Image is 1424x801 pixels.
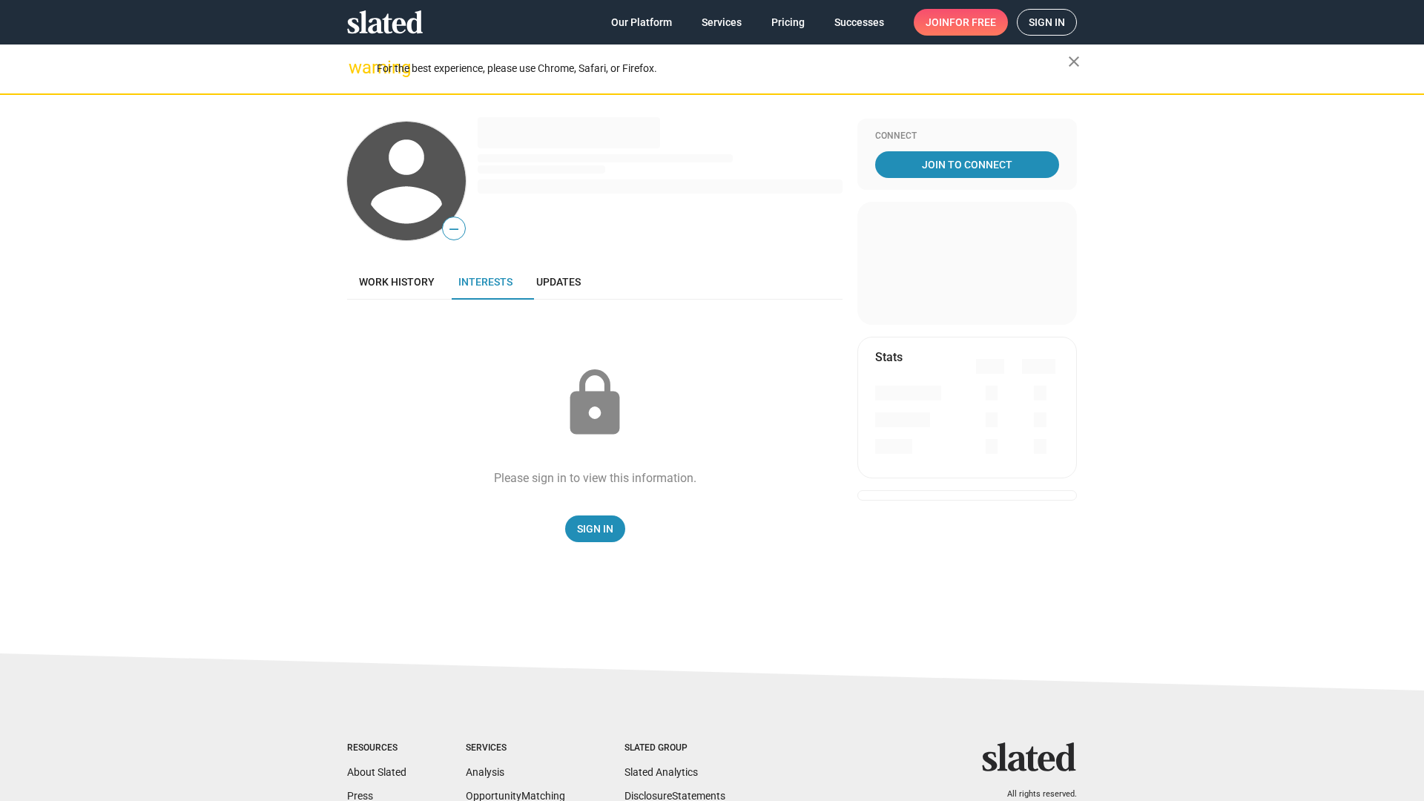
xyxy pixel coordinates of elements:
[359,276,435,288] span: Work history
[377,59,1068,79] div: For the best experience, please use Chrome, Safari, or Firefox.
[494,470,696,486] div: Please sign in to view this information.
[458,276,512,288] span: Interests
[914,9,1008,36] a: Joinfor free
[565,515,625,542] a: Sign In
[624,766,698,778] a: Slated Analytics
[771,9,805,36] span: Pricing
[558,366,632,441] mat-icon: lock
[690,9,754,36] a: Services
[875,131,1059,142] div: Connect
[599,9,684,36] a: Our Platform
[347,742,406,754] div: Resources
[926,9,996,36] span: Join
[466,766,504,778] a: Analysis
[834,9,884,36] span: Successes
[611,9,672,36] span: Our Platform
[875,151,1059,178] a: Join To Connect
[524,264,593,300] a: Updates
[577,515,613,542] span: Sign In
[536,276,581,288] span: Updates
[878,151,1056,178] span: Join To Connect
[1029,10,1065,35] span: Sign in
[949,9,996,36] span: for free
[347,766,406,778] a: About Slated
[349,59,366,76] mat-icon: warning
[823,9,896,36] a: Successes
[624,742,725,754] div: Slated Group
[875,349,903,365] mat-card-title: Stats
[466,742,565,754] div: Services
[702,9,742,36] span: Services
[443,220,465,239] span: —
[1065,53,1083,70] mat-icon: close
[446,264,524,300] a: Interests
[1017,9,1077,36] a: Sign in
[759,9,817,36] a: Pricing
[347,264,446,300] a: Work history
